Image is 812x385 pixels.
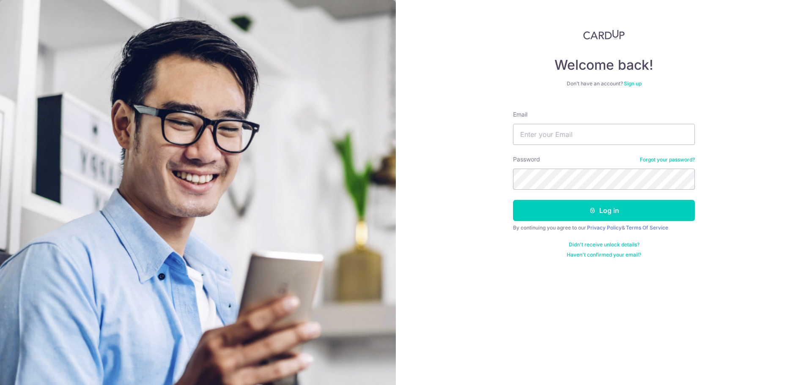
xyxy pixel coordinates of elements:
[513,155,540,164] label: Password
[640,156,695,163] a: Forgot your password?
[513,57,695,74] h4: Welcome back!
[513,80,695,87] div: Don’t have an account?
[626,224,668,231] a: Terms Of Service
[624,80,642,87] a: Sign up
[513,110,527,119] label: Email
[567,251,641,258] a: Haven't confirmed your email?
[569,241,639,248] a: Didn't receive unlock details?
[513,200,695,221] button: Log in
[583,30,625,40] img: CardUp Logo
[587,224,622,231] a: Privacy Policy
[513,124,695,145] input: Enter your Email
[513,224,695,231] div: By continuing you agree to our &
